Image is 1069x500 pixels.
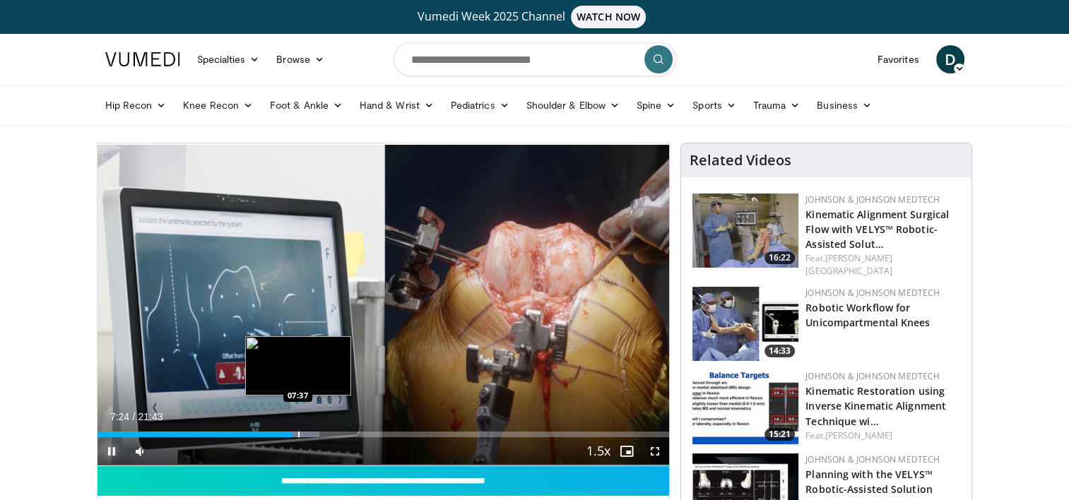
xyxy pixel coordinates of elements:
[98,431,670,437] div: Progress Bar
[98,437,126,465] button: Pause
[805,384,946,427] a: Kinematic Restoration using Inverse Kinematic Alignment Technique wi…
[825,429,892,441] a: [PERSON_NAME]
[98,143,670,466] video-js: Video Player
[97,91,175,119] a: Hip Recon
[692,194,798,268] img: 22b3d5e8-ada8-4647-84b0-4312b2f66353.150x105_q85_crop-smart_upscale.jpg
[261,91,351,119] a: Foot & Ankle
[133,411,136,422] span: /
[764,251,795,264] span: 16:22
[805,287,940,299] a: Johnson & Johnson MedTech
[692,287,798,361] img: c6830cff-7f4a-4323-a779-485c40836a20.150x105_q85_crop-smart_upscale.jpg
[692,370,798,444] img: c3704768-32c2-46ef-8634-98aedd80a818.150x105_q85_crop-smart_upscale.jpg
[518,91,628,119] a: Shoulder & Elbow
[805,252,960,278] div: Feat.
[764,345,795,357] span: 14:33
[110,411,129,422] span: 7:24
[805,301,930,329] a: Robotic Workflow for Unicompartmental Knees
[584,437,613,465] button: Playback Rate
[805,370,940,382] a: Johnson & Johnson MedTech
[690,152,791,169] h4: Related Videos
[268,45,333,73] a: Browse
[805,429,960,442] div: Feat.
[107,6,962,28] a: Vumedi Week 2025 ChannelWATCH NOW
[613,437,641,465] button: Enable picture-in-picture mode
[805,252,892,277] a: [PERSON_NAME][GEOGRAPHIC_DATA]
[571,6,646,28] span: WATCH NOW
[138,411,163,422] span: 21:43
[808,91,880,119] a: Business
[692,370,798,444] a: 15:21
[805,194,940,206] a: Johnson & Johnson MedTech
[936,45,964,73] a: D
[745,91,809,119] a: Trauma
[394,42,676,76] input: Search topics, interventions
[442,91,518,119] a: Pediatrics
[245,336,351,395] img: image.jpeg
[692,194,798,268] a: 16:22
[126,437,154,465] button: Mute
[684,91,745,119] a: Sports
[175,91,261,119] a: Knee Recon
[351,91,442,119] a: Hand & Wrist
[869,45,928,73] a: Favorites
[805,208,949,251] a: Kinematic Alignment Surgical Flow with VELYS™ Robotic-Assisted Solut…
[189,45,268,73] a: Specialties
[805,453,940,465] a: Johnson & Johnson MedTech
[692,287,798,361] a: 14:33
[105,52,180,66] img: VuMedi Logo
[641,437,669,465] button: Fullscreen
[764,428,795,441] span: 15:21
[628,91,684,119] a: Spine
